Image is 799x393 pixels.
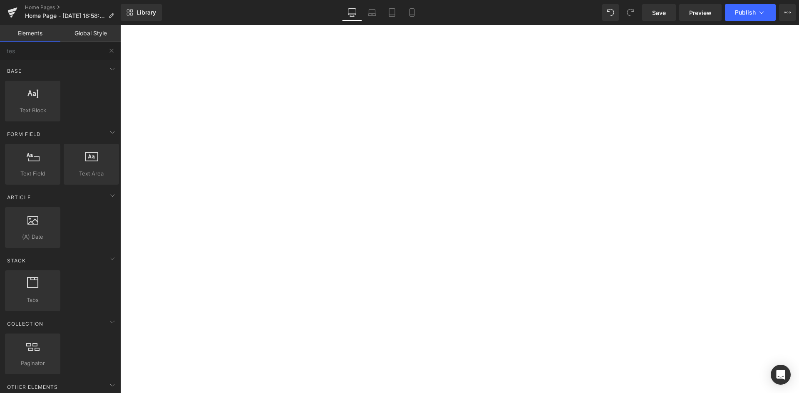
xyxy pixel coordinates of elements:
span: Article [6,193,32,201]
a: Laptop [362,4,382,21]
div: Open Intercom Messenger [771,365,791,385]
span: Tabs [7,296,58,304]
span: Home Page - [DATE] 18:58:39 [25,12,105,19]
button: Redo [622,4,639,21]
span: Preview [689,8,712,17]
span: Collection [6,320,44,328]
span: Text Area [66,169,117,178]
a: Tablet [382,4,402,21]
a: Preview [679,4,722,21]
span: Publish [735,9,756,16]
a: Global Style [60,25,121,42]
button: Undo [602,4,619,21]
span: Other Elements [6,383,59,391]
span: Paginator [7,359,58,368]
span: Text Field [7,169,58,178]
a: Mobile [402,4,422,21]
span: Text Block [7,106,58,115]
span: Form Field [6,130,42,138]
a: New Library [121,4,162,21]
span: Base [6,67,22,75]
button: Publish [725,4,776,21]
span: Save [652,8,666,17]
a: Desktop [342,4,362,21]
span: Stack [6,257,27,264]
span: Library [136,9,156,16]
span: (A) Date [7,232,58,241]
button: More [779,4,796,21]
a: Home Pages [25,4,121,11]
